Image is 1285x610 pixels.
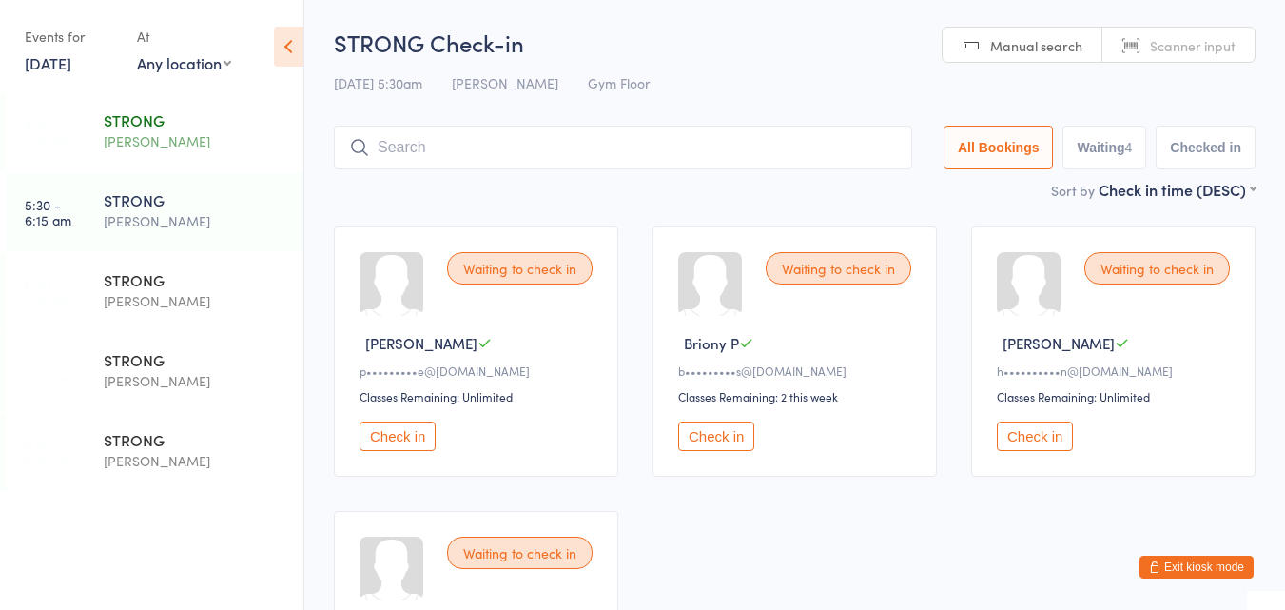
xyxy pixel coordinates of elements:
span: [PERSON_NAME] [452,73,558,92]
h2: STRONG Check-in [334,27,1256,58]
div: Waiting to check in [447,252,593,285]
span: [PERSON_NAME] [1003,333,1115,353]
span: Gym Floor [588,73,650,92]
button: All Bookings [944,126,1054,169]
div: Any location [137,52,231,73]
div: At [137,21,231,52]
div: [PERSON_NAME] [104,130,287,152]
div: 4 [1125,140,1133,155]
div: STRONG [104,269,287,290]
time: 8:00 - 8:45 am [25,357,74,387]
div: [PERSON_NAME] [104,290,287,312]
div: Classes Remaining: Unlimited [360,388,598,404]
span: Scanner input [1150,36,1236,55]
div: Check in time (DESC) [1099,179,1256,200]
time: 9:00 - 9:45 am [25,437,74,467]
div: STRONG [104,189,287,210]
span: Briony P [684,333,739,353]
a: 5:30 -6:15 amSTRONG[PERSON_NAME] [6,173,303,251]
div: Waiting to check in [1084,252,1230,285]
div: STRONG [104,109,287,130]
button: Checked in [1156,126,1256,169]
button: Check in [360,422,436,451]
div: [PERSON_NAME] [104,370,287,392]
button: Check in [678,422,754,451]
a: [DATE] [25,52,71,73]
button: Check in [997,422,1073,451]
label: Sort by [1051,181,1095,200]
a: 6:20 -7:05 amSTRONG[PERSON_NAME] [6,253,303,331]
div: h••••••••••n@[DOMAIN_NAME] [997,363,1236,379]
div: Waiting to check in [766,252,911,285]
input: Search [334,126,912,169]
span: Manual search [990,36,1082,55]
div: b•••••••••s@[DOMAIN_NAME] [678,363,917,379]
div: STRONG [104,349,287,370]
a: 8:00 -8:45 amSTRONG[PERSON_NAME] [6,333,303,411]
button: Waiting4 [1062,126,1146,169]
a: 9:00 -9:45 amSTRONG[PERSON_NAME] [6,413,303,491]
button: Exit kiosk mode [1139,556,1254,579]
div: Waiting to check in [447,537,593,569]
div: Events for [25,21,118,52]
div: [PERSON_NAME] [104,450,287,472]
div: Classes Remaining: 2 this week [678,388,917,404]
span: [DATE] 5:30am [334,73,422,92]
div: STRONG [104,429,287,450]
time: 6:20 - 7:05 am [25,277,73,307]
div: p•••••••••e@[DOMAIN_NAME] [360,363,598,379]
a: 4:40 -5:25 amSTRONG[PERSON_NAME] [6,93,303,171]
div: [PERSON_NAME] [104,210,287,232]
time: 5:30 - 6:15 am [25,197,71,227]
div: Classes Remaining: Unlimited [997,388,1236,404]
time: 4:40 - 5:25 am [25,117,73,148]
span: [PERSON_NAME] [365,333,477,353]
